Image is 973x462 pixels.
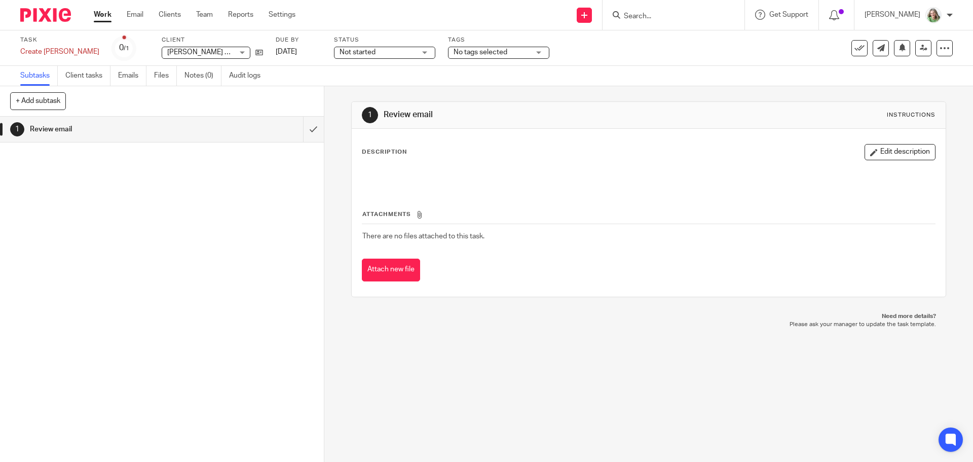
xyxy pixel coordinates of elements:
label: Tags [448,36,549,44]
h1: Review email [384,110,670,120]
span: Not started [340,49,376,56]
small: /1 [124,46,129,51]
a: Settings [269,10,295,20]
a: Emails [118,66,146,86]
div: Instructions [887,111,935,119]
p: Need more details? [361,312,935,321]
p: Description [362,148,407,156]
img: KC%20Photo.jpg [925,7,942,23]
span: [PERSON_NAME] Dentistry Professional Corporation, trading as [PERSON_NAME] [167,49,426,56]
a: Team [196,10,213,20]
img: Pixie [20,8,71,22]
button: + Add subtask [10,92,66,110]
span: [DATE] [276,48,297,55]
input: Search [623,12,714,21]
label: Client [162,36,263,44]
button: Edit description [865,144,935,160]
div: Create [PERSON_NAME] [20,47,99,57]
a: Client tasks [65,66,110,86]
a: Reports [228,10,253,20]
p: Please ask your manager to update the task template. [361,321,935,329]
span: No tags selected [454,49,507,56]
div: 1 [362,107,378,123]
a: Notes (0) [184,66,221,86]
div: Create ROE&#39;s [20,47,99,57]
label: Task [20,36,99,44]
a: Subtasks [20,66,58,86]
h1: Review email [30,122,205,137]
a: Clients [159,10,181,20]
a: Work [94,10,111,20]
button: Attach new file [362,259,420,281]
label: Status [334,36,435,44]
a: Audit logs [229,66,268,86]
span: Get Support [769,11,808,18]
span: There are no files attached to this task. [362,233,484,240]
div: 0 [119,42,129,54]
span: Attachments [362,211,411,217]
a: Files [154,66,177,86]
div: 1 [10,122,24,136]
a: Email [127,10,143,20]
p: [PERSON_NAME] [865,10,920,20]
label: Due by [276,36,321,44]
